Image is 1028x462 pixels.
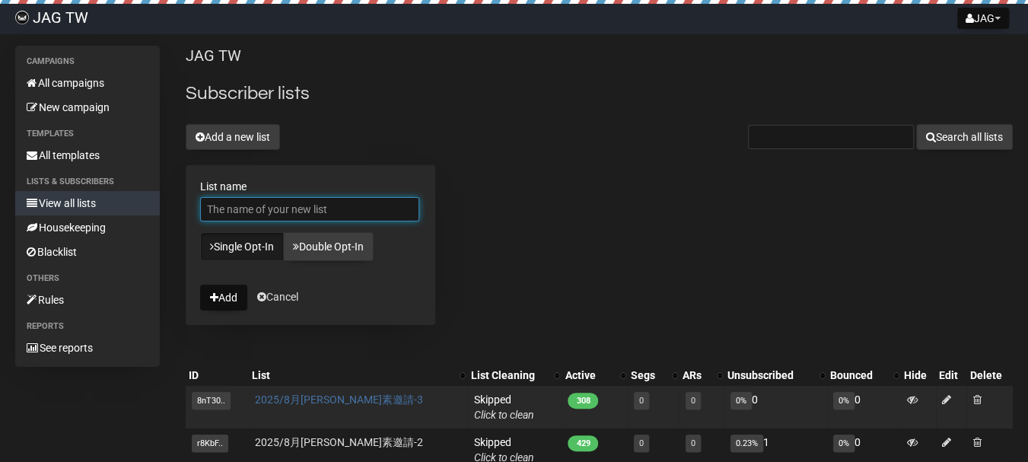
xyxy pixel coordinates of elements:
[969,368,1010,383] div: Delete
[966,365,1013,386] th: Delete: No sort applied, sorting is disabled
[904,368,933,383] div: Hide
[473,409,533,421] a: Click to clean
[186,124,280,150] button: Add a new list
[255,436,423,448] a: 2025/8月[PERSON_NAME]素邀請-2
[562,365,627,386] th: Active: No sort applied, activate to apply an ascending sort
[192,392,231,409] span: 8nT30..
[639,438,644,448] a: 0
[691,438,695,448] a: 0
[283,232,374,261] a: Double Opt-In
[15,317,160,336] li: Reports
[957,8,1009,29] button: JAG
[186,80,1013,107] h2: Subscriber lists
[15,53,160,71] li: Campaigns
[15,191,160,215] a: View all lists
[916,124,1013,150] button: Search all lists
[833,435,855,452] span: 0%
[936,365,966,386] th: Edit: No sort applied, sorting is disabled
[15,269,160,288] li: Others
[15,143,160,167] a: All templates
[833,392,855,409] span: 0%
[257,291,298,303] a: Cancel
[15,173,160,191] li: Lists & subscribers
[568,435,598,451] span: 429
[15,215,160,240] a: Housekeeping
[724,386,827,429] td: 0
[901,365,936,386] th: Hide: No sort applied, sorting is disabled
[827,386,901,429] td: 0
[683,368,709,383] div: ARs
[679,365,724,386] th: ARs: No sort applied, activate to apply an ascending sort
[15,240,160,264] a: Blacklist
[189,368,246,383] div: ID
[830,368,886,383] div: Bounced
[628,365,679,386] th: Segs: No sort applied, activate to apply an ascending sort
[939,368,963,383] div: Edit
[15,288,160,312] a: Rules
[631,368,664,383] div: Segs
[727,368,812,383] div: Unsubscribed
[691,396,695,406] a: 0
[249,365,468,386] th: List: No sort applied, activate to apply an ascending sort
[252,368,453,383] div: List
[470,368,546,383] div: List Cleaning
[200,285,247,311] button: Add
[192,435,228,452] span: r8KbF..
[15,336,160,360] a: See reports
[200,197,419,221] input: The name of your new list
[186,46,1013,66] p: JAG TW
[724,365,827,386] th: Unsubscribed: No sort applied, activate to apply an ascending sort
[15,125,160,143] li: Templates
[200,232,284,261] a: Single Opt-In
[730,392,752,409] span: 0%
[565,368,612,383] div: Active
[639,396,644,406] a: 0
[568,393,598,409] span: 308
[473,393,533,421] span: Skipped
[15,11,29,24] img: f736b03d06122ef749440a1ac3283c76
[255,393,423,406] a: 2025/8月[PERSON_NAME]素邀請-3
[730,435,763,452] span: 0.23%
[200,180,421,193] label: List name
[827,365,901,386] th: Bounced: No sort applied, activate to apply an ascending sort
[15,71,160,95] a: All campaigns
[467,365,562,386] th: List Cleaning: No sort applied, activate to apply an ascending sort
[186,365,249,386] th: ID: No sort applied, sorting is disabled
[15,95,160,119] a: New campaign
